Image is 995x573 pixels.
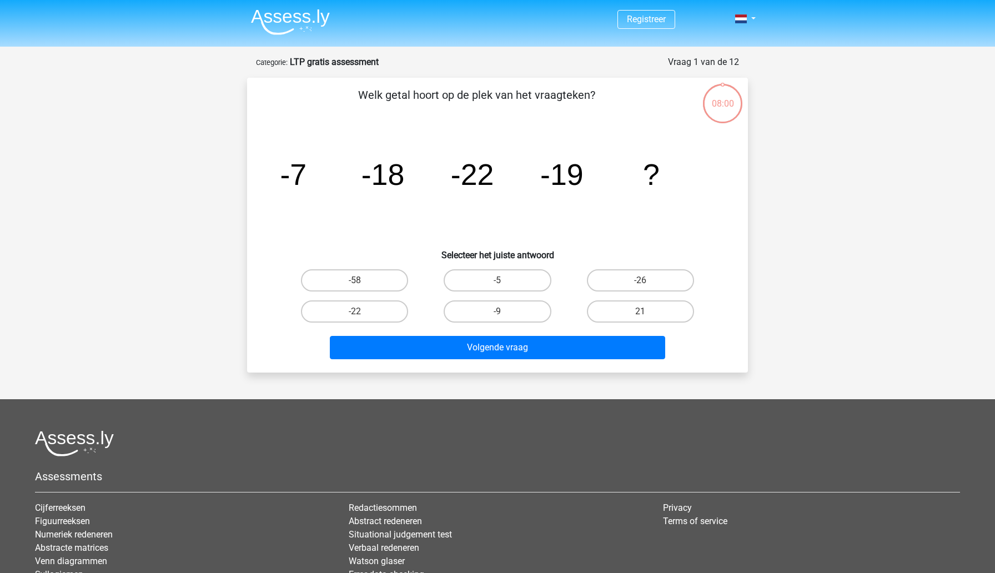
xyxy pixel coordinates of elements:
h6: Selecteer het juiste antwoord [265,241,730,260]
strong: LTP gratis assessment [290,57,379,67]
div: Vraag 1 van de 12 [668,56,739,69]
tspan: -7 [280,158,306,191]
a: Registreer [627,14,666,24]
a: Numeriek redeneren [35,529,113,540]
h5: Assessments [35,470,960,483]
a: Venn diagrammen [35,556,107,566]
a: Cijferreeksen [35,502,86,513]
tspan: ? [643,158,660,191]
tspan: -19 [540,158,584,191]
label: 21 [587,300,694,323]
a: Figuurreeksen [35,516,90,526]
a: Privacy [663,502,692,513]
img: Assessly logo [35,430,114,456]
label: -22 [301,300,408,323]
a: Terms of service [663,516,727,526]
a: Abstract redeneren [349,516,422,526]
p: Welk getal hoort op de plek van het vraagteken? [265,87,689,120]
img: Assessly [251,9,330,35]
tspan: -22 [451,158,494,191]
label: -26 [587,269,694,291]
a: Verbaal redeneren [349,542,419,553]
a: Abstracte matrices [35,542,108,553]
a: Redactiesommen [349,502,417,513]
small: Categorie: [256,58,288,67]
label: -9 [444,300,551,323]
label: -5 [444,269,551,291]
tspan: -18 [361,158,405,191]
label: -58 [301,269,408,291]
a: Situational judgement test [349,529,452,540]
div: 08:00 [702,83,743,110]
a: Watson glaser [349,556,405,566]
button: Volgende vraag [330,336,666,359]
